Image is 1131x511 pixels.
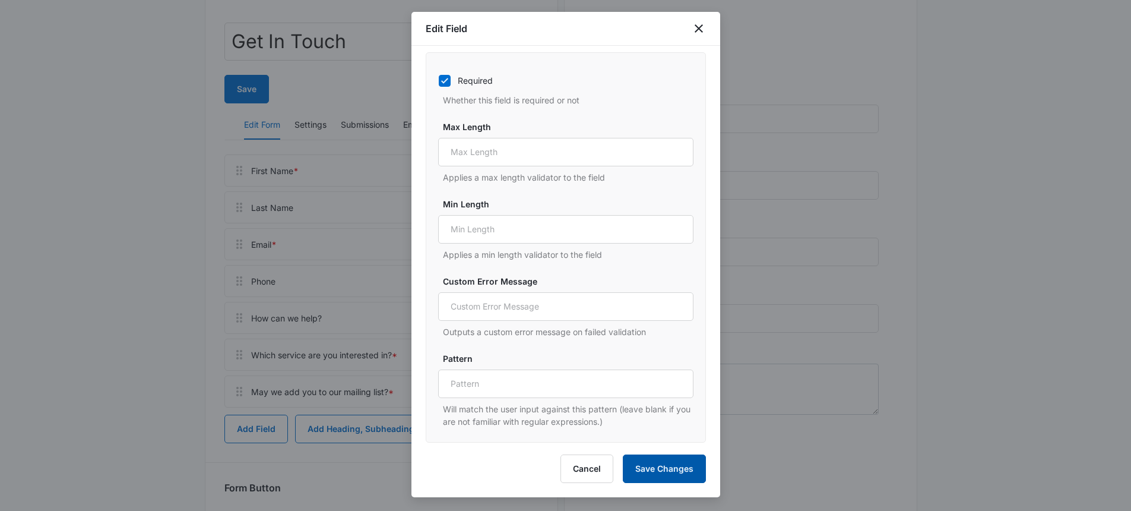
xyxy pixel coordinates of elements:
[31,31,131,40] div: Domain: [DOMAIN_NAME]
[438,292,693,321] input: Custom Error Message
[443,248,693,261] p: Applies a min length validator to the field
[438,370,693,398] input: Pattern
[45,70,106,78] div: Domain Overview
[623,455,706,483] button: Save Changes
[438,74,693,87] label: Required
[131,70,200,78] div: Keywords by Traffic
[438,138,693,166] input: Max Length
[443,326,693,338] p: Outputs a custom error message on failed validation
[443,198,698,210] label: Min Length
[32,69,42,78] img: tab_domain_overview_orange.svg
[438,215,693,244] input: Min Length
[443,171,693,184] p: Applies a max length validator to the field
[443,275,698,288] label: Custom Error Message
[12,386,47,400] label: Option 2
[19,31,28,40] img: website_grey.svg
[426,35,557,49] button: Form Field Validation Rules
[692,21,706,36] button: close
[443,94,693,106] p: Whether this field is required or not
[443,403,693,428] p: Will match the user input against this pattern (leave blank if you are not familiar with regular ...
[443,121,698,133] label: Max Length
[426,21,467,36] h1: Edit Field
[560,455,613,483] button: Cancel
[118,69,128,78] img: tab_keywords_by_traffic_grey.svg
[33,19,58,29] div: v 4.0.25
[12,405,77,419] label: General Inquiry
[12,367,47,381] label: Option 3
[19,19,28,29] img: logo_orange.svg
[443,352,698,365] label: Pattern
